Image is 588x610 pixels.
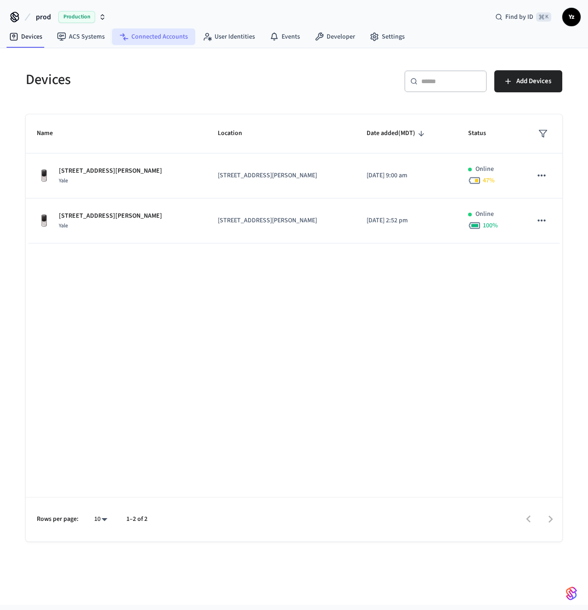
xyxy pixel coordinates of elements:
a: Events [262,28,307,45]
span: Find by ID [505,12,533,22]
table: sticky table [26,114,562,243]
button: Add Devices [494,70,562,92]
span: Location [218,126,254,141]
span: Status [468,126,498,141]
p: [DATE] 2:52 pm [367,216,446,226]
p: [STREET_ADDRESS][PERSON_NAME] [59,211,162,221]
p: [STREET_ADDRESS][PERSON_NAME] [59,166,162,176]
span: Name [37,126,65,141]
p: [DATE] 9:00 am [367,171,446,181]
span: Production [58,11,95,23]
span: ⌘ K [536,12,551,22]
span: 47 % [483,176,495,185]
p: Rows per page: [37,514,79,524]
img: SeamLogoGradient.69752ec5.svg [566,586,577,601]
span: 100 % [483,221,498,230]
p: Online [475,164,494,174]
h5: Devices [26,70,288,89]
div: 10 [90,513,112,526]
a: ACS Systems [50,28,112,45]
a: Devices [2,28,50,45]
p: Online [475,209,494,219]
a: Connected Accounts [112,28,195,45]
a: User Identities [195,28,262,45]
span: prod [36,11,51,23]
div: Find by ID⌘ K [488,9,559,25]
span: Yale [59,177,68,185]
span: Yale [59,222,68,230]
span: Date added(MDT) [367,126,427,141]
img: Yale Assure Touchscreen Wifi Smart Lock, Satin Nickel, Front [37,169,51,183]
p: [STREET_ADDRESS][PERSON_NAME] [218,216,345,226]
p: 1–2 of 2 [126,514,147,524]
a: Settings [362,28,412,45]
img: Yale Assure Touchscreen Wifi Smart Lock, Satin Nickel, Front [37,214,51,228]
button: Yz [562,8,581,26]
a: Developer [307,28,362,45]
p: [STREET_ADDRESS][PERSON_NAME] [218,171,345,181]
span: Yz [563,9,580,25]
span: Add Devices [516,75,551,87]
